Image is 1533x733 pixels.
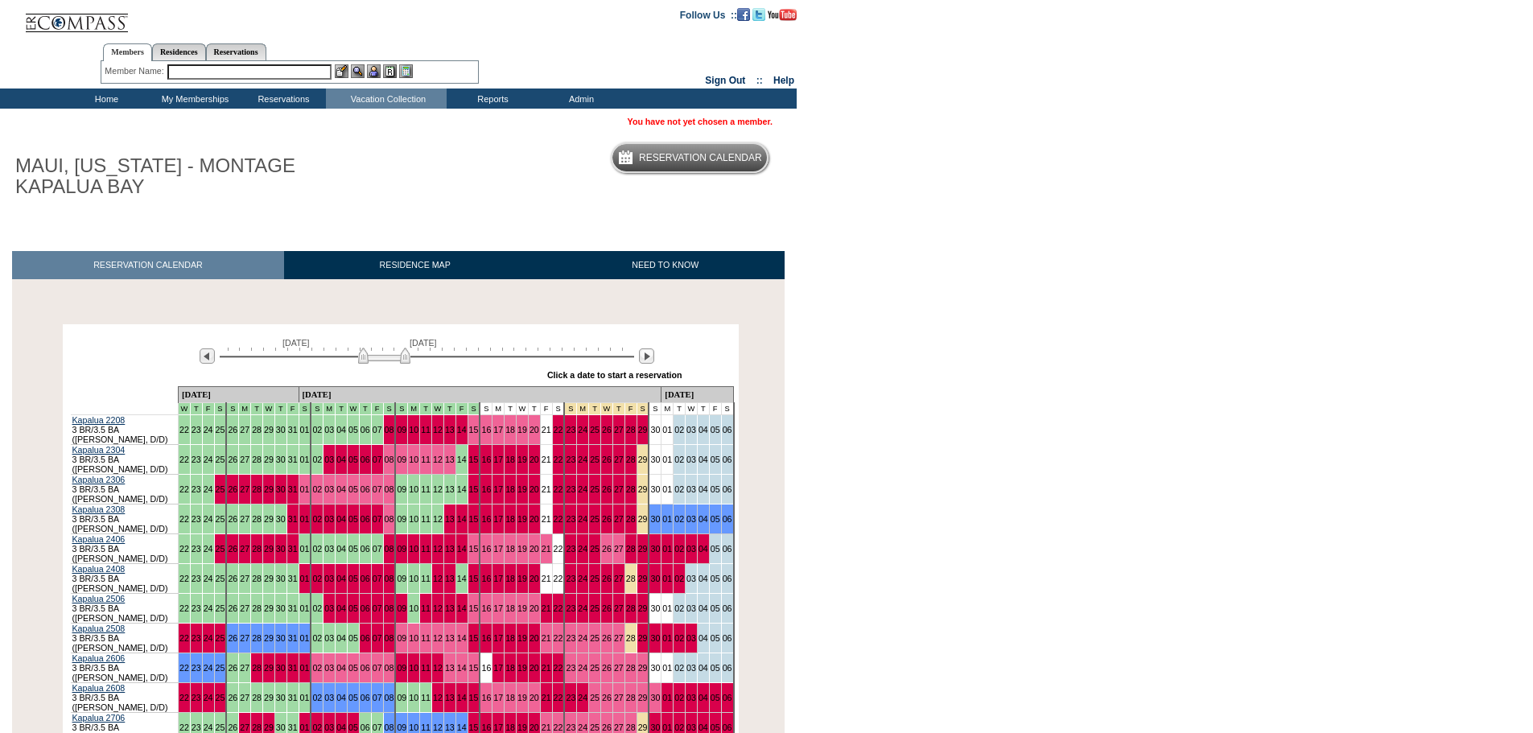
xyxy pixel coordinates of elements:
a: 04 [336,425,346,434]
a: 12 [433,455,443,464]
a: 10 [409,484,418,494]
a: 04 [699,455,708,464]
a: Help [773,75,794,86]
a: 03 [686,484,696,494]
img: Follow us on Twitter [752,8,765,21]
a: 22 [554,425,563,434]
a: 06 [723,455,732,464]
a: Kapalua 2408 [72,564,126,574]
a: 21 [542,425,551,434]
a: 13 [445,514,455,524]
img: Next [639,348,654,364]
a: 25 [590,455,600,464]
a: 22 [179,425,189,434]
a: Reservations [206,43,266,60]
a: 13 [445,484,455,494]
a: 05 [348,455,358,464]
a: 29 [264,514,274,524]
a: 30 [276,425,286,434]
a: 01 [300,425,310,434]
a: 20 [530,484,539,494]
a: 06 [361,425,370,434]
a: 22 [179,455,189,464]
a: 03 [686,455,696,464]
a: 28 [252,455,262,464]
a: 01 [662,484,672,494]
img: Impersonate [367,64,381,78]
a: 02 [312,544,322,554]
a: Kapalua 2406 [72,534,126,544]
a: 28 [626,425,636,434]
a: 28 [626,455,636,464]
a: 23 [566,455,575,464]
a: 23 [192,455,201,464]
a: 26 [602,574,612,583]
a: 19 [517,544,527,554]
a: 29 [264,455,274,464]
a: 08 [385,425,394,434]
a: 24 [578,574,587,583]
a: 07 [373,425,382,434]
a: 26 [228,514,237,524]
a: RESERVATION CALENDAR [12,251,284,279]
a: 03 [686,544,696,554]
a: Kapalua 2304 [72,445,126,455]
a: 30 [650,514,660,524]
a: 27 [240,484,249,494]
a: 01 [300,484,310,494]
img: Subscribe to our YouTube Channel [768,9,797,21]
a: 13 [445,544,455,554]
a: 17 [493,455,503,464]
a: 03 [324,544,334,554]
a: 05 [711,425,720,434]
a: 16 [481,544,491,554]
a: 02 [674,455,684,464]
a: 11 [421,425,431,434]
a: 31 [288,514,298,524]
a: 22 [179,544,189,554]
a: 27 [240,455,249,464]
a: 15 [469,514,479,524]
a: 01 [300,574,310,583]
a: 14 [457,574,467,583]
a: 06 [361,455,370,464]
a: 11 [421,544,431,554]
a: 24 [204,544,213,554]
a: 29 [264,574,274,583]
a: 17 [493,514,503,524]
a: 25 [590,514,600,524]
a: 20 [530,514,539,524]
a: 05 [711,484,720,494]
a: 29 [264,425,274,434]
a: 16 [481,484,491,494]
a: 25 [590,484,600,494]
a: 02 [674,425,684,434]
a: 14 [457,455,467,464]
a: 04 [336,514,346,524]
a: 12 [433,514,443,524]
a: 27 [240,574,249,583]
a: 09 [397,484,406,494]
a: Become our fan on Facebook [737,9,750,19]
a: 26 [228,425,237,434]
a: 03 [324,455,334,464]
a: 25 [216,484,225,494]
a: 04 [699,484,708,494]
a: 05 [348,425,358,434]
a: 19 [517,484,527,494]
img: Reservations [383,64,397,78]
a: 05 [348,484,358,494]
a: 19 [517,455,527,464]
a: 20 [530,544,539,554]
a: 25 [590,544,600,554]
a: Kapalua 2308 [72,504,126,514]
a: 05 [711,455,720,464]
a: 15 [469,574,479,583]
td: My Memberships [149,89,237,109]
a: Members [103,43,152,61]
a: 29 [264,544,274,554]
a: 24 [578,514,587,524]
a: 02 [312,484,322,494]
a: 04 [699,544,708,554]
a: 05 [711,514,720,524]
